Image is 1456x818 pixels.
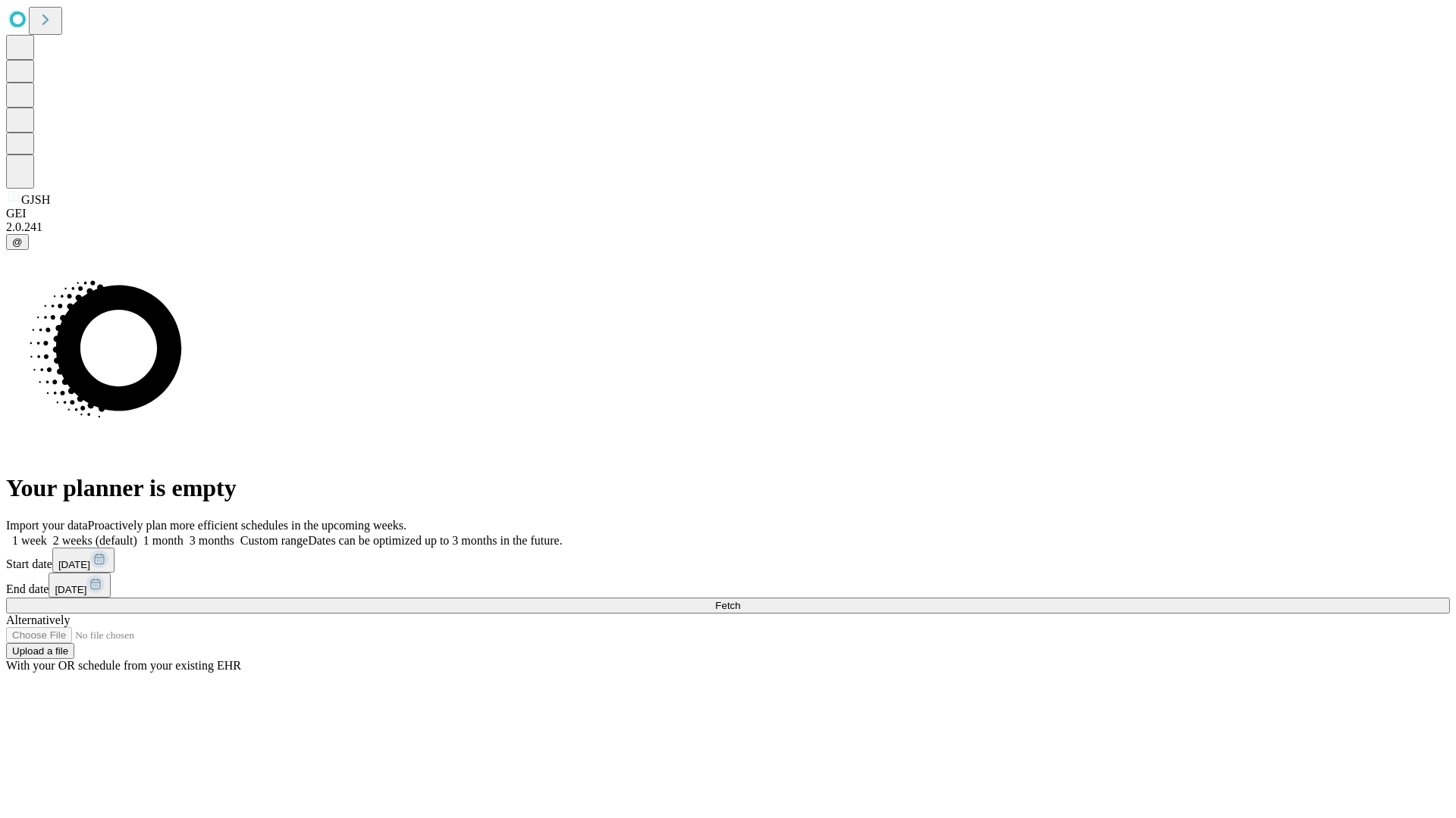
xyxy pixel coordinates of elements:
span: 3 months [190,534,234,547]
span: 2 weeks (default) [53,534,137,547]
div: GEI [6,207,1450,220]
button: [DATE] [52,548,115,573]
div: End date [6,573,1450,598]
span: GJSH [21,193,50,206]
h1: Your planner is empty [6,474,1450,502]
span: 1 week [12,534,47,547]
div: Start date [6,548,1450,573]
button: Upload a file [6,643,74,659]
span: Custom range [240,534,308,547]
span: Alternatively [6,613,70,626]
span: @ [12,236,23,248]
button: [DATE] [49,573,111,598]
span: [DATE] [55,584,86,595]
button: @ [6,234,29,250]
span: Proactively plan more efficient schedules in the upcoming weeks. [88,519,406,532]
span: [DATE] [58,559,90,570]
span: With your OR schedule from your existing EHR [6,659,241,672]
button: Fetch [6,598,1450,613]
span: 1 month [143,534,184,547]
div: 2.0.241 [6,220,1450,234]
span: Fetch [715,600,740,611]
span: Import your data [6,519,88,532]
span: Dates can be optimized up to 3 months in the future. [308,534,562,547]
